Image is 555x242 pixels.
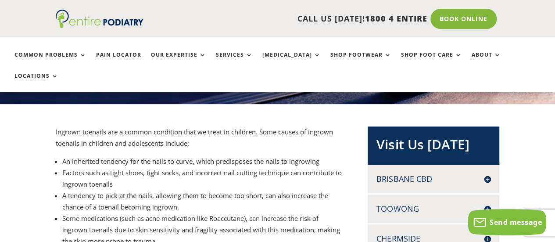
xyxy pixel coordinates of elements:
[490,217,542,227] span: Send message
[14,52,86,71] a: Common Problems
[365,13,427,24] span: 1800 4 ENTIRE
[401,52,462,71] a: Shop Foot Care
[151,52,206,71] a: Our Expertise
[216,52,253,71] a: Services
[376,173,491,184] h4: Brisbane CBD
[262,52,321,71] a: [MEDICAL_DATA]
[62,167,344,190] li: Factors such as tight shoes, tight socks, and incorrect nail cutting technique can contribute to ...
[62,155,344,167] li: An inherited tendency for the nails to curve, which predisposes the nails to ingrowing
[14,73,58,92] a: Locations
[96,52,141,71] a: Pain Locator
[56,21,143,30] a: Entire Podiatry
[62,190,344,213] li: A tendency to pick at the nails, allowing them to become too short, can also increase the chance ...
[56,10,143,28] img: logo (1)
[56,126,344,155] p: Ingrown toenails are a common condition that we treat in children. Some causes of ingrown toenail...
[468,209,546,235] button: Send message
[376,135,491,158] h2: Visit Us [DATE]
[472,52,501,71] a: About
[155,13,427,25] p: CALL US [DATE]!
[376,203,491,214] h4: Toowong
[330,52,391,71] a: Shop Footwear
[430,9,497,29] a: Book Online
